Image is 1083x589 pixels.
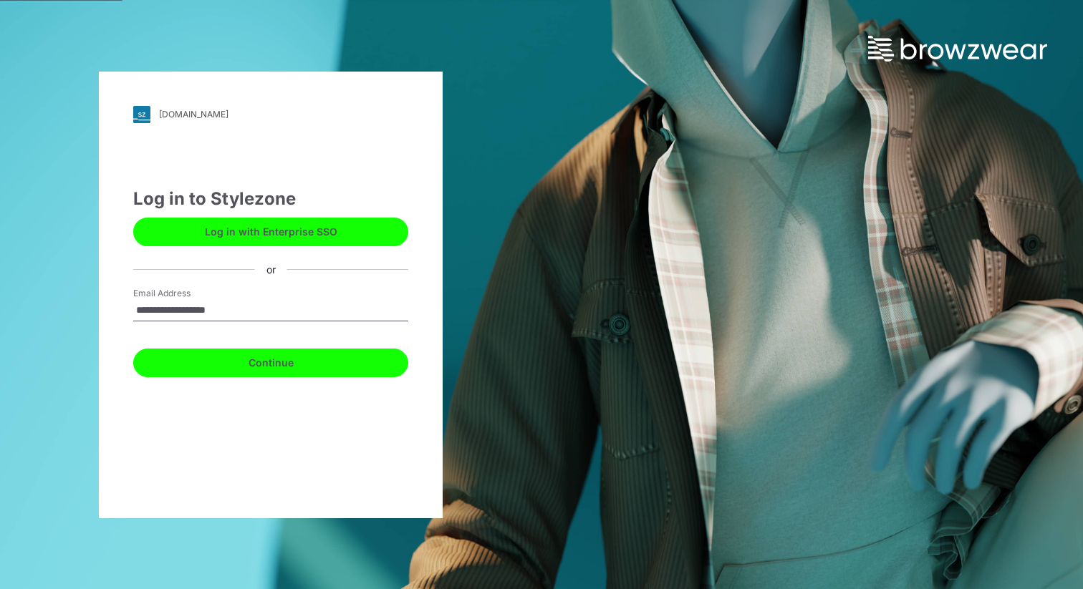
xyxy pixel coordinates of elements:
[133,106,150,123] img: svg+xml;base64,PHN2ZyB3aWR0aD0iMjgiIGhlaWdodD0iMjgiIHZpZXdCb3g9IjAgMCAyOCAyOCIgZmlsbD0ibm9uZSIgeG...
[255,262,287,277] div: or
[133,218,408,246] button: Log in with Enterprise SSO
[868,36,1047,62] img: browzwear-logo.73288ffb.svg
[133,349,408,377] button: Continue
[133,287,234,300] label: Email Address
[133,186,408,212] div: Log in to Stylezone
[159,109,228,120] div: [DOMAIN_NAME]
[133,106,408,123] a: [DOMAIN_NAME]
